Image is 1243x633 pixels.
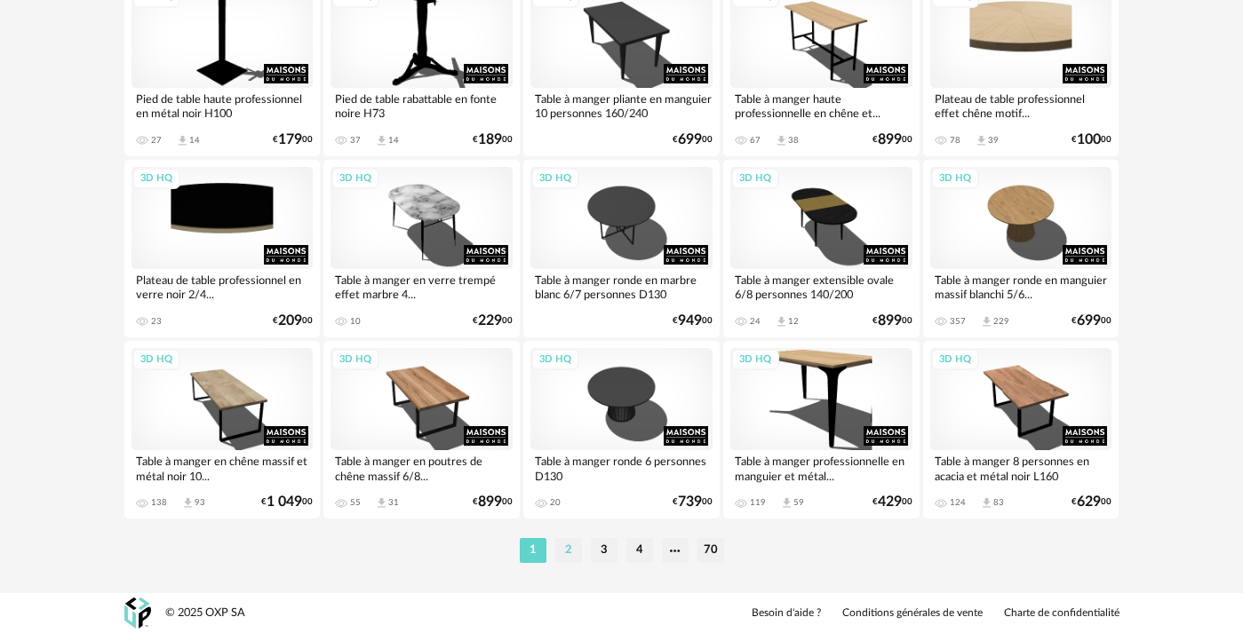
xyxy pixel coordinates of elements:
div: 20 [550,497,561,508]
div: 67 [750,135,761,146]
div: 3D HQ [731,168,779,190]
span: Download icon [375,134,388,147]
div: Table à manger extensible ovale 6/8 personnes 140/200 [730,269,912,305]
a: 3D HQ Table à manger ronde en manguier massif blanchi 5/6... 357 Download icon 229 €69900 [923,160,1119,337]
a: 3D HQ Table à manger 8 personnes en acacia et métal noir L160 124 Download icon 83 €62900 [923,341,1119,518]
div: Plateau de table professionnel en verre noir 2/4... [131,269,314,305]
span: 189 [478,134,502,146]
a: 3D HQ Table à manger ronde en marbre blanc 6/7 personnes D130 €94900 [523,160,720,337]
span: 949 [678,315,702,327]
span: Download icon [975,134,988,147]
div: 23 [151,316,162,327]
div: 55 [350,497,361,508]
div: Table à manger ronde en marbre blanc 6/7 personnes D130 [530,269,713,305]
div: 3D HQ [531,349,579,371]
a: 3D HQ Table à manger en verre trempé effet marbre 4... 10 €22900 [323,160,520,337]
span: Download icon [775,315,788,328]
div: € 00 [872,315,912,327]
div: 3D HQ [731,349,779,371]
span: 209 [278,315,302,327]
span: 899 [478,496,502,508]
a: 3D HQ Table à manger en chêne massif et métal noir 10... 138 Download icon 93 €1 04900 [124,341,321,518]
span: Download icon [780,496,793,510]
div: Table à manger haute professionnelle en chêne et... [730,88,912,123]
span: 429 [878,496,902,508]
span: 229 [478,315,502,327]
div: Table à manger ronde en manguier massif blanchi 5/6... [930,269,1112,305]
div: Pied de table haute professionnel en métal noir H100 [131,88,314,123]
li: 3 [591,538,618,563]
div: 39 [988,135,999,146]
span: 699 [1077,315,1101,327]
div: 83 [993,497,1004,508]
li: 70 [697,538,724,563]
div: 12 [788,316,799,327]
div: € 00 [273,315,313,327]
div: 24 [750,316,761,327]
div: € 00 [1072,496,1112,508]
div: 14 [189,135,200,146]
div: 78 [950,135,960,146]
a: Besoin d'aide ? [752,606,821,621]
div: Pied de table rabattable en fonte noire H73 [331,88,513,123]
a: Conditions générales de vente [842,606,983,621]
div: 3D HQ [331,168,379,190]
div: € 00 [1072,315,1112,327]
a: 3D HQ Table à manger professionnelle en manguier et métal... 119 Download icon 59 €42900 [723,341,920,518]
div: © 2025 OXP SA [165,605,245,621]
span: 629 [1077,496,1101,508]
a: 3D HQ Table à manger extensible ovale 6/8 personnes 140/200 24 Download icon 12 €89900 [723,160,920,337]
div: 229 [993,316,1009,327]
span: 100 [1077,134,1101,146]
li: 2 [555,538,582,563]
span: Download icon [775,134,788,147]
div: € 00 [1072,134,1112,146]
div: Table à manger 8 personnes en acacia et métal noir L160 [930,450,1112,486]
div: € 00 [473,134,513,146]
div: € 00 [872,134,912,146]
a: 3D HQ Table à manger ronde 6 personnes D130 20 €73900 [523,341,720,518]
div: 38 [788,135,799,146]
div: 3D HQ [531,168,579,190]
a: 3D HQ Table à manger en poutres de chêne massif 6/8... 55 Download icon 31 €89900 [323,341,520,518]
div: Plateau de table professionnel effet chêne motif... [930,88,1112,123]
span: 1 049 [267,496,302,508]
span: Download icon [375,496,388,510]
span: 699 [678,134,702,146]
div: 3D HQ [931,349,979,371]
a: Charte de confidentialité [1004,606,1119,621]
span: Download icon [176,134,189,147]
div: € 00 [673,134,713,146]
div: 59 [793,497,804,508]
div: 124 [950,497,966,508]
div: 357 [950,316,966,327]
div: € 00 [872,496,912,508]
div: € 00 [473,315,513,327]
span: 179 [278,134,302,146]
span: 739 [678,496,702,508]
li: 1 [520,538,546,563]
div: Table à manger professionnelle en manguier et métal... [730,450,912,486]
span: Download icon [181,496,195,510]
div: Table à manger pliante en manguier 10 personnes 160/240 [530,88,713,123]
div: Table à manger en verre trempé effet marbre 4... [331,269,513,305]
div: 31 [388,497,399,508]
div: 93 [195,497,205,508]
div: € 00 [261,496,313,508]
img: OXP [124,597,151,629]
li: 4 [626,538,653,563]
div: 3D HQ [331,349,379,371]
div: 3D HQ [132,168,180,190]
div: 119 [750,497,766,508]
span: Download icon [980,315,993,328]
div: Table à manger ronde 6 personnes D130 [530,450,713,486]
div: 37 [350,135,361,146]
div: € 00 [673,496,713,508]
span: 899 [878,134,902,146]
span: Download icon [980,496,993,510]
div: € 00 [273,134,313,146]
a: 3D HQ Plateau de table professionnel en verre noir 2/4... 23 €20900 [124,160,321,337]
div: 138 [151,497,167,508]
div: Table à manger en chêne massif et métal noir 10... [131,450,314,486]
span: 899 [878,315,902,327]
